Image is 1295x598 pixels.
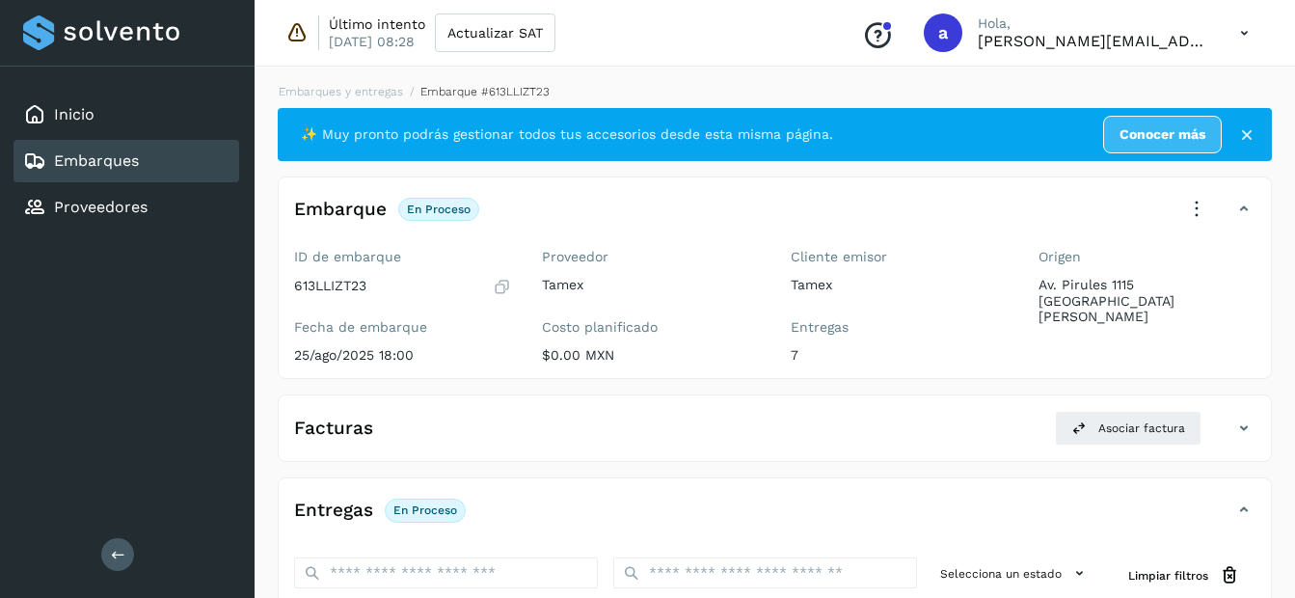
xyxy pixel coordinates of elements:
p: 7 [791,347,1008,364]
button: Asociar factura [1055,411,1201,446]
span: Actualizar SAT [447,26,543,40]
a: Proveedores [54,198,148,216]
span: ✨ Muy pronto podrás gestionar todos tus accesorios desde esta misma página. [301,124,833,145]
nav: breadcrumb [278,83,1272,100]
div: EmbarqueEn proceso [279,193,1271,241]
p: 613LLIZT23 [294,278,366,294]
div: EntregasEn proceso [279,494,1271,542]
span: Asociar factura [1098,420,1185,437]
p: Hola, [978,15,1209,32]
div: FacturasAsociar factura [279,411,1271,461]
div: Embarques [13,140,239,182]
p: En proceso [393,503,457,517]
p: [DATE] 08:28 [329,33,415,50]
span: Embarque #613LLIZT23 [420,85,550,98]
label: Origen [1039,249,1255,265]
label: Fecha de embarque [294,319,511,336]
label: Costo planificado [542,319,759,336]
button: Limpiar filtros [1113,557,1255,593]
div: Inicio [13,94,239,136]
label: Cliente emisor [791,249,1008,265]
h4: Embarque [294,199,387,221]
label: Proveedor [542,249,759,265]
p: 25/ago/2025 18:00 [294,347,511,364]
p: Tamex [791,277,1008,293]
p: $0.00 MXN [542,347,759,364]
a: Embarques y entregas [279,85,403,98]
a: Conocer más [1103,116,1222,153]
p: Av. Pirules 1115 [GEOGRAPHIC_DATA][PERSON_NAME] [1039,277,1255,325]
p: abigail.parra@tamex.mx [978,32,1209,50]
h4: Facturas [294,418,373,440]
span: Limpiar filtros [1128,567,1208,584]
label: ID de embarque [294,249,511,265]
p: Tamex [542,277,759,293]
a: Embarques [54,151,139,170]
button: Actualizar SAT [435,14,555,52]
h4: Entregas [294,500,373,522]
button: Selecciona un estado [932,557,1097,589]
div: Proveedores [13,186,239,229]
label: Entregas [791,319,1008,336]
a: Inicio [54,105,94,123]
p: Último intento [329,15,425,33]
p: En proceso [407,203,471,216]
